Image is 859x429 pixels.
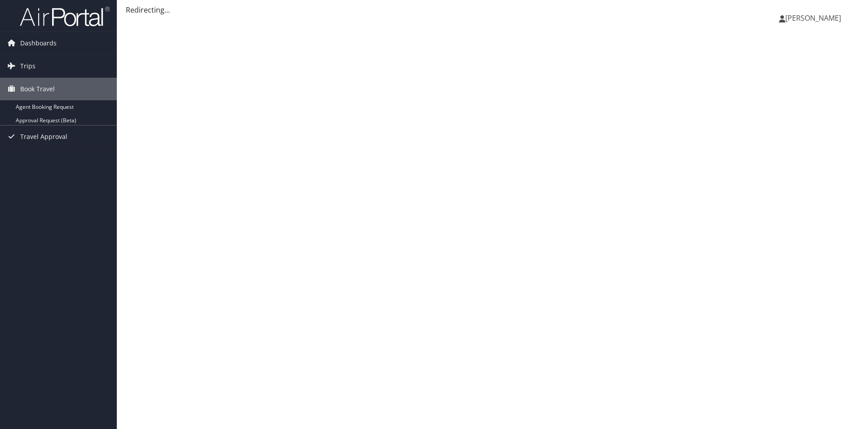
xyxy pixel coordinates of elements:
[126,4,850,15] div: Redirecting...
[20,32,57,54] span: Dashboards
[779,4,850,31] a: [PERSON_NAME]
[20,78,55,100] span: Book Travel
[20,125,67,148] span: Travel Approval
[20,55,35,77] span: Trips
[20,6,110,27] img: airportal-logo.png
[785,13,841,23] span: [PERSON_NAME]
